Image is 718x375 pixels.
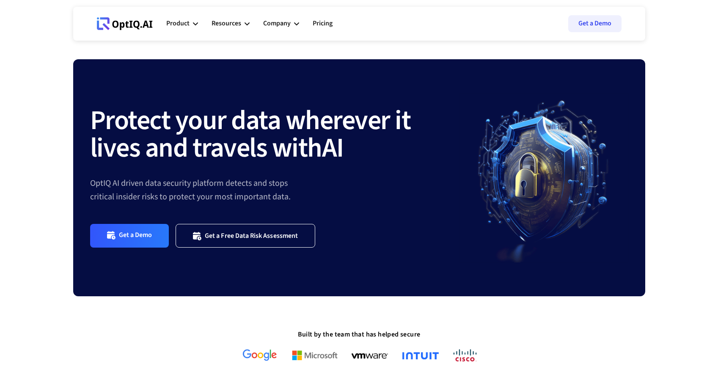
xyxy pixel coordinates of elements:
div: Company [263,18,291,29]
div: Product [166,18,190,29]
div: OptIQ AI driven data security platform detects and stops critical insider risks to protect your m... [90,176,459,204]
div: Get a Free Data Risk Assessment [205,232,298,240]
strong: Protect your data wherever it lives and travels with [90,101,411,168]
a: Get a Free Data Risk Assessment [176,224,315,247]
div: Resources [212,18,241,29]
div: Product [166,11,198,36]
div: Resources [212,11,250,36]
a: Get a Demo [90,224,169,247]
strong: Built by the team that has helped secure [298,330,421,339]
a: Webflow Homepage [97,11,153,36]
strong: AI [322,129,344,168]
a: Get a Demo [568,15,622,32]
a: Pricing [313,11,333,36]
div: Get a Demo [119,231,152,240]
div: Company [263,11,299,36]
